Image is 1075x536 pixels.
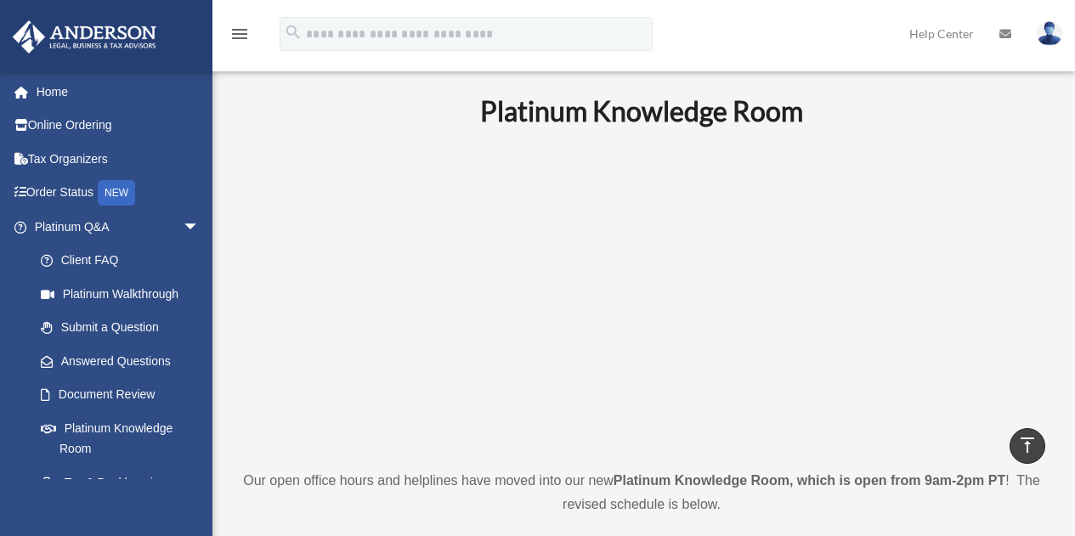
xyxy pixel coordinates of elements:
[98,180,135,206] div: NEW
[24,277,225,311] a: Platinum Walkthrough
[12,75,225,109] a: Home
[24,411,217,465] a: Platinum Knowledge Room
[12,210,225,244] a: Platinum Q&Aarrow_drop_down
[24,378,225,412] a: Document Review
[24,465,225,520] a: Tax & Bookkeeping Packages
[24,244,225,278] a: Client FAQ
[480,94,803,127] b: Platinum Knowledge Room
[12,142,225,176] a: Tax Organizers
[284,23,303,42] i: search
[229,30,250,44] a: menu
[614,473,1005,488] strong: Platinum Knowledge Room, which is open from 9am-2pm PT
[12,176,225,211] a: Order StatusNEW
[1017,435,1038,455] i: vertical_align_top
[229,24,250,44] i: menu
[12,109,225,143] a: Online Ordering
[387,150,897,437] iframe: 231110_Toby_KnowledgeRoom
[24,344,225,378] a: Answered Questions
[242,469,1041,516] p: Our open office hours and helplines have moved into our new ! The revised schedule is below.
[1037,21,1062,46] img: User Pic
[24,311,225,345] a: Submit a Question
[183,210,217,245] span: arrow_drop_down
[1010,428,1045,464] a: vertical_align_top
[8,20,161,54] img: Anderson Advisors Platinum Portal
